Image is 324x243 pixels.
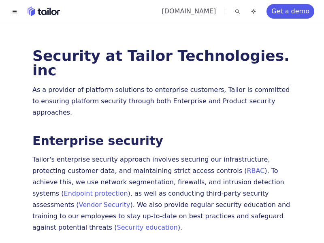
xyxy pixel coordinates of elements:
a: Vendor Security [79,201,130,209]
a: Enterprise security [32,134,163,148]
a: Home [28,6,60,16]
p: As a provider of platform solutions to enterprise customers, Tailor is committed to ensuring plat... [32,84,292,118]
button: Toggle dark mode [249,6,258,16]
p: Tailor's enterprise security approach involves securing our infrastructure, protecting customer d... [32,154,292,233]
a: RBAC [247,167,264,175]
a: [DOMAIN_NAME] [162,7,216,15]
button: Toggle navigation [10,6,19,16]
a: Get a demo [266,4,314,19]
button: Find something... [232,6,242,16]
a: Endpoint protection [64,190,128,197]
h1: Security at Tailor Technologies. inc [32,49,292,78]
a: Security education [117,224,178,231]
